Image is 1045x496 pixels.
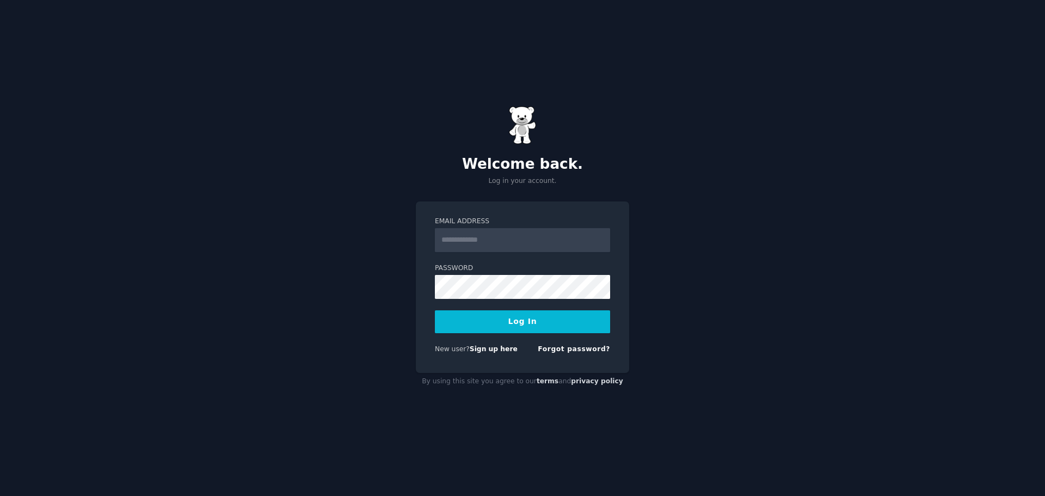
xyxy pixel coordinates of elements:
span: New user? [435,345,470,353]
div: By using this site you agree to our and [416,373,629,390]
h2: Welcome back. [416,156,629,173]
label: Password [435,264,610,273]
p: Log in your account. [416,176,629,186]
img: Gummy Bear [509,106,536,144]
button: Log In [435,310,610,333]
a: Sign up here [470,345,518,353]
a: privacy policy [571,377,623,385]
a: terms [537,377,558,385]
label: Email Address [435,217,610,226]
a: Forgot password? [538,345,610,353]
